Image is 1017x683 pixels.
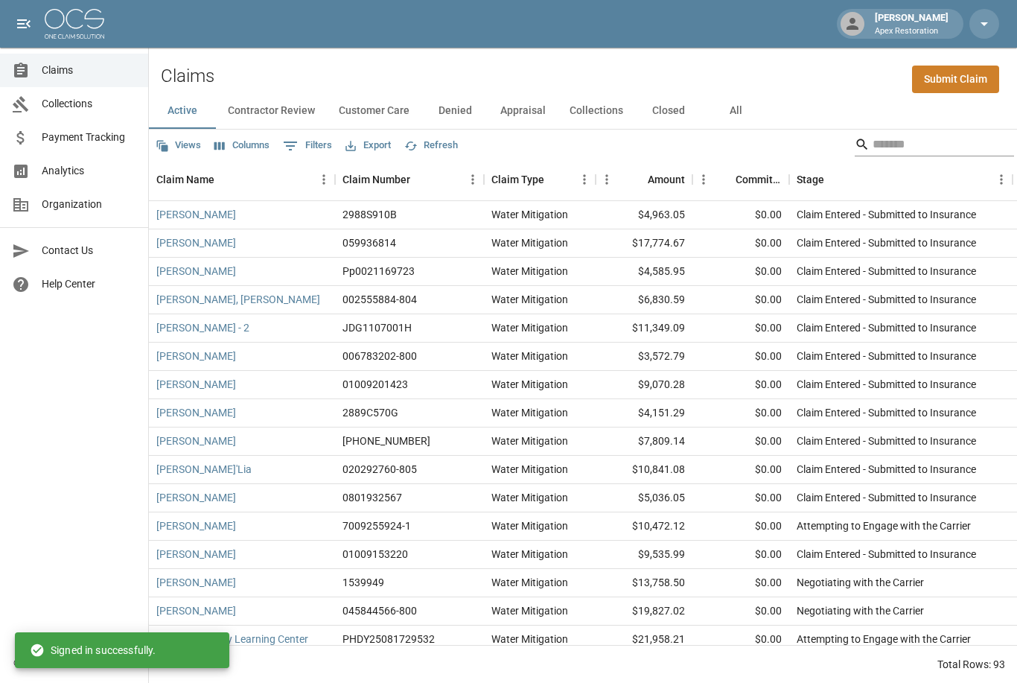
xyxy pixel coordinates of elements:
div: Water Mitigation [491,632,568,647]
div: $0.00 [692,286,789,314]
div: $0.00 [692,512,789,541]
button: Sort [715,169,736,190]
div: Negotiating with the Carrier [797,575,924,590]
button: Refresh [401,134,462,157]
div: 0801932567 [342,490,402,505]
div: $9,535.99 [596,541,692,569]
div: $0.00 [692,343,789,371]
div: Water Mitigation [491,518,568,533]
div: Water Mitigation [491,405,568,420]
span: Collections [42,96,136,112]
div: Stage [789,159,1013,200]
div: Water Mitigation [491,490,568,505]
div: Claim Entered - Submitted to Insurance [797,349,976,363]
div: $21,958.21 [596,626,692,654]
div: $0.00 [692,569,789,597]
div: 2889C570G [342,405,398,420]
div: Total Rows: 93 [937,657,1005,672]
a: [PERSON_NAME], [PERSON_NAME] [156,292,320,307]
button: open drawer [9,9,39,39]
a: [PERSON_NAME] [156,490,236,505]
span: Contact Us [42,243,136,258]
div: Water Mitigation [491,349,568,363]
button: Export [342,134,395,157]
a: [PERSON_NAME] [156,235,236,250]
div: Water Mitigation [491,433,568,448]
button: Views [152,134,205,157]
div: Claim Number [335,159,484,200]
a: [PERSON_NAME] [156,207,236,222]
div: Committed Amount [736,159,782,200]
div: Water Mitigation [491,575,568,590]
button: Menu [462,168,484,191]
div: $0.00 [692,258,789,286]
a: Submit Claim [912,66,999,93]
div: Claim Entered - Submitted to Insurance [797,462,976,477]
div: $4,963.05 [596,201,692,229]
div: $13,758.50 [596,569,692,597]
div: JDG1107001H [342,320,412,335]
div: $0.00 [692,399,789,428]
div: $3,572.79 [596,343,692,371]
div: Claim Number [342,159,410,200]
div: Attempting to Engage with the Carrier [797,632,971,647]
button: Active [149,93,216,129]
button: All [702,93,769,129]
div: dynamic tabs [149,93,1017,129]
div: $0.00 [692,201,789,229]
a: [PERSON_NAME] [156,264,236,279]
div: 020292760-805 [342,462,417,477]
button: Show filters [279,134,336,158]
div: Claim Entered - Submitted to Insurance [797,433,976,448]
div: $9,070.28 [596,371,692,399]
div: 1539949 [342,575,384,590]
div: Claim Name [149,159,335,200]
a: [PERSON_NAME] [156,405,236,420]
div: $0.00 [692,456,789,484]
div: Claim Type [484,159,596,200]
div: Water Mitigation [491,292,568,307]
div: Water Mitigation [491,603,568,618]
div: Water Mitigation [491,207,568,222]
button: Appraisal [488,93,558,129]
div: $4,585.95 [596,258,692,286]
div: $0.00 [692,597,789,626]
div: PHDY25081729532 [342,632,435,647]
a: Advantage Early Learning Center [156,632,308,647]
div: Water Mitigation [491,377,568,392]
a: [PERSON_NAME] [156,547,236,562]
button: Denied [421,93,488,129]
h2: Claims [161,66,214,87]
div: Claim Entered - Submitted to Insurance [797,292,976,307]
a: [PERSON_NAME] [156,349,236,363]
div: 002555884-804 [342,292,417,307]
button: Sort [824,169,845,190]
button: Menu [692,168,715,191]
div: 006783202-800 [342,349,417,363]
div: Signed in successfully. [30,637,156,664]
div: Claim Entered - Submitted to Insurance [797,320,976,335]
div: $5,036.05 [596,484,692,512]
span: Analytics [42,163,136,179]
a: [PERSON_NAME] [156,575,236,590]
div: 01009201423 [342,377,408,392]
img: ocs-logo-white-transparent.png [45,9,104,39]
div: Claim Entered - Submitted to Insurance [797,490,976,505]
div: $0.00 [692,314,789,343]
div: 059936814 [342,235,396,250]
div: Claim Entered - Submitted to Insurance [797,264,976,279]
div: Claim Type [491,159,544,200]
div: Claim Entered - Submitted to Insurance [797,547,976,562]
div: Claim Entered - Submitted to Insurance [797,405,976,420]
div: $6,830.59 [596,286,692,314]
a: [PERSON_NAME]'Lia [156,462,252,477]
div: $17,774.67 [596,229,692,258]
div: 01009153220 [342,547,408,562]
button: Closed [635,93,702,129]
div: Claim Name [156,159,214,200]
div: $10,472.12 [596,512,692,541]
div: [PERSON_NAME] [869,10,954,37]
button: Sort [544,169,565,190]
a: [PERSON_NAME] - 2 [156,320,249,335]
div: Water Mitigation [491,462,568,477]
